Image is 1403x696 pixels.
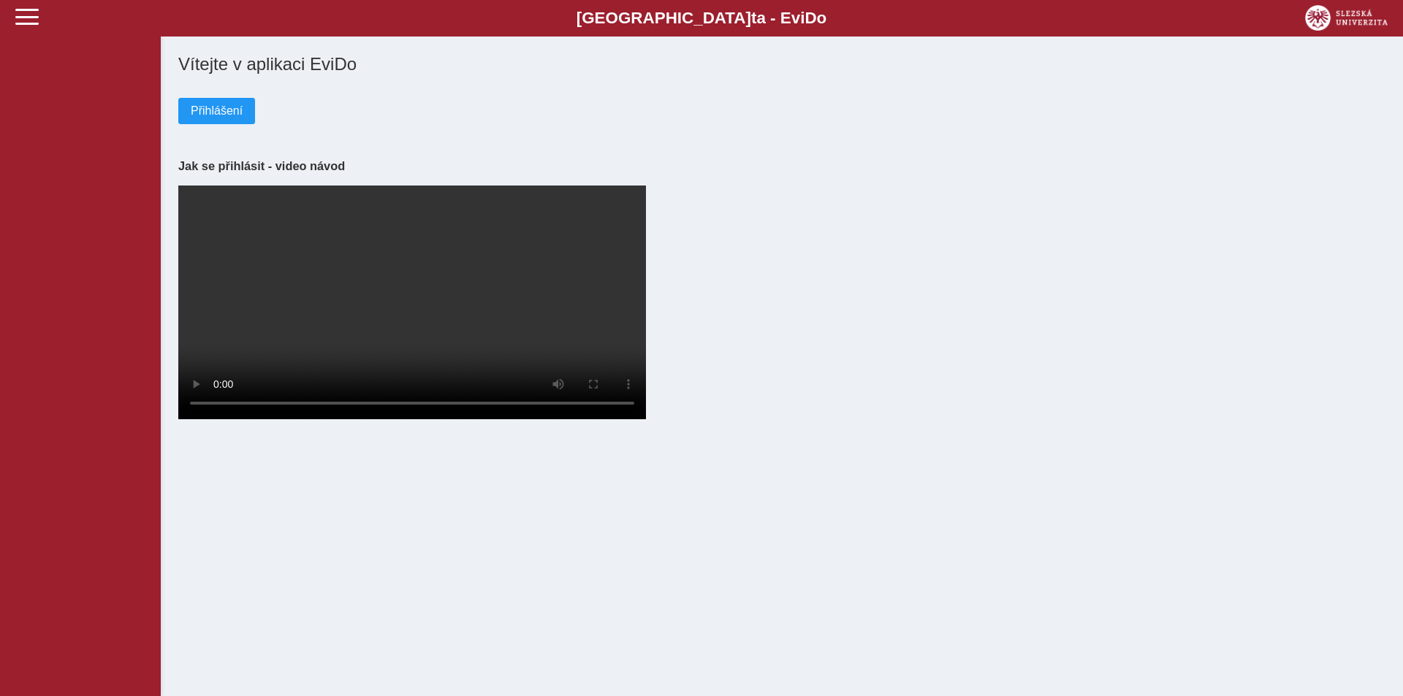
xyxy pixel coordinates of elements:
span: o [817,9,827,27]
span: t [751,9,756,27]
button: Přihlášení [178,98,255,124]
video: Your browser does not support the video tag. [178,186,646,419]
span: Přihlášení [191,104,243,118]
h1: Vítejte v aplikaci EviDo [178,54,1385,74]
span: D [805,9,816,27]
h3: Jak se přihlásit - video návod [178,159,1385,173]
img: logo_web_su.png [1305,5,1388,31]
b: [GEOGRAPHIC_DATA] a - Evi [44,9,1359,28]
